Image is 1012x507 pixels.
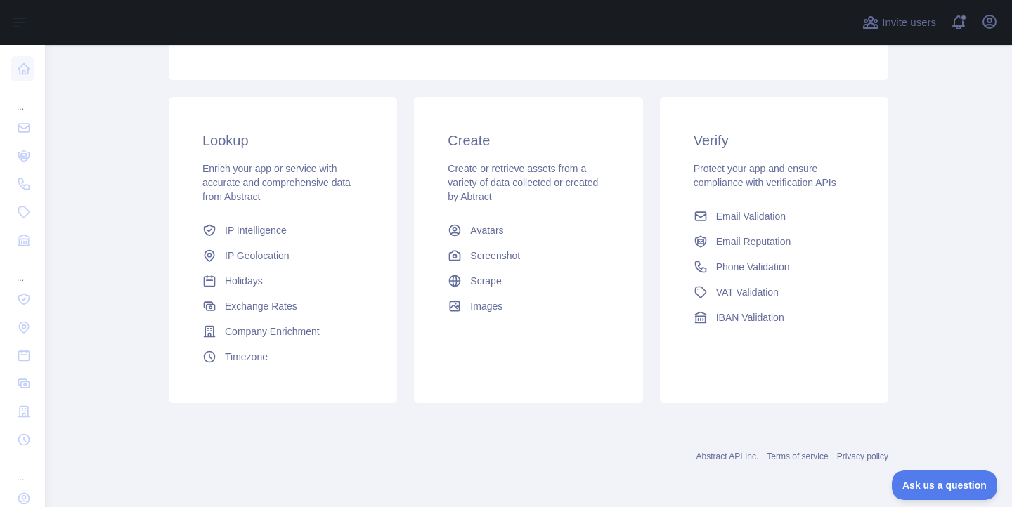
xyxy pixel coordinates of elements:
div: ... [11,256,34,284]
span: Phone Validation [716,260,790,274]
a: Avatars [442,218,614,243]
div: ... [11,455,34,483]
a: Screenshot [442,243,614,268]
button: Invite users [859,11,939,34]
span: Exchange Rates [225,299,297,313]
a: Email Reputation [688,229,860,254]
a: Images [442,294,614,319]
a: IBAN Validation [688,305,860,330]
span: Enrich your app or service with accurate and comprehensive data from Abstract [202,163,351,202]
span: Protect your app and ensure compliance with verification APIs [694,163,836,188]
span: VAT Validation [716,285,779,299]
span: Company Enrichment [225,324,320,338]
span: Timezone [225,350,268,364]
span: Holidays [225,274,263,288]
iframe: Toggle Customer Support [892,470,998,500]
span: IP Intelligence [225,223,287,237]
h3: Lookup [202,131,363,150]
a: Company Enrichment [197,319,369,344]
a: Email Validation [688,204,860,229]
span: Screenshot [470,249,520,263]
a: IP Intelligence [197,218,369,243]
span: Images [470,299,502,313]
a: IP Geolocation [197,243,369,268]
span: IBAN Validation [716,310,784,324]
span: Invite users [882,15,936,31]
span: Email Reputation [716,235,791,249]
a: Scrape [442,268,614,294]
a: Phone Validation [688,254,860,279]
a: Abstract API Inc. [696,452,759,461]
span: Create or retrieve assets from a variety of data collected or created by Abtract [448,163,598,202]
a: Holidays [197,268,369,294]
a: Exchange Rates [197,294,369,319]
a: VAT Validation [688,279,860,305]
h3: Create [448,131,609,150]
span: Email Validation [716,209,786,223]
a: Terms of service [767,452,828,461]
span: Scrape [470,274,501,288]
span: Avatars [470,223,503,237]
a: Privacy policy [837,452,888,461]
h3: Verify [694,131,855,150]
a: Timezone [197,344,369,369]
span: IP Geolocation [225,249,290,263]
div: ... [11,84,34,112]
